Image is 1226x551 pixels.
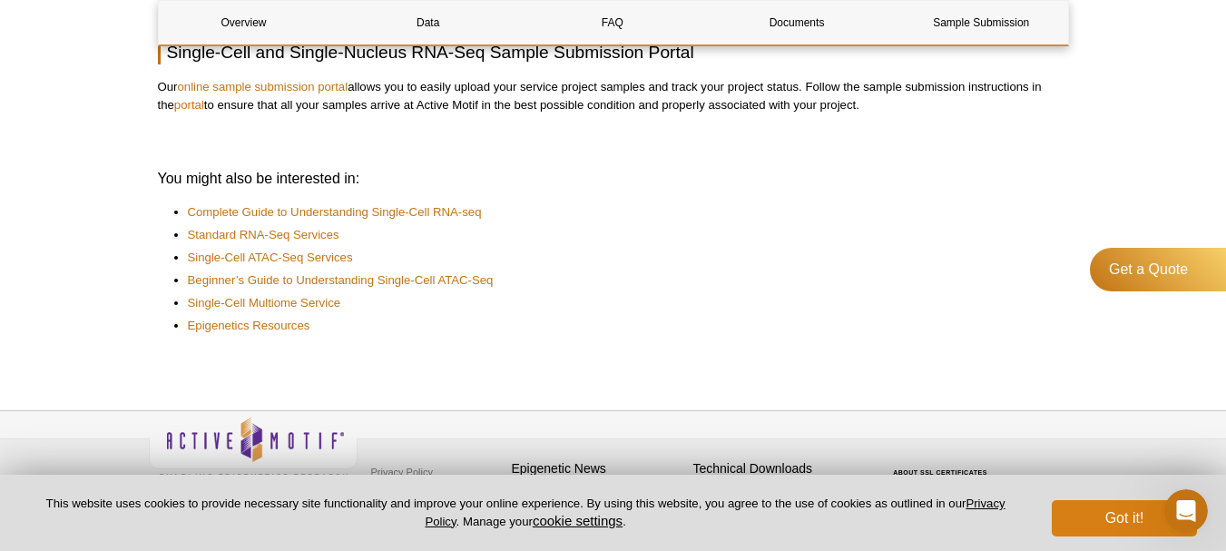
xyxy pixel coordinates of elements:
[1052,500,1197,536] button: Got it!
[188,317,310,335] a: Epigenetics Resources
[177,80,348,93] a: online sample submission portal
[188,249,353,267] a: Single-Cell ATAC-Seq Services
[174,98,204,112] a: portal
[425,497,1005,527] a: Privacy Policy
[158,168,1069,190] h3: You might also be interested in:
[188,203,482,221] a: Complete Guide to Understanding Single-Cell RNA-seq
[893,469,987,476] a: ABOUT SSL CERTIFICATES
[367,458,437,486] a: Privacy Policy
[158,78,1069,114] p: Our allows you to easily upload your service project samples and track your project status. Follo...
[533,513,623,528] button: cookie settings
[1164,489,1208,533] iframe: Intercom live chat
[159,1,329,44] a: Overview
[527,1,698,44] a: FAQ
[188,271,494,290] a: Beginner’s Guide to Understanding Single-Cell ATAC-Seq
[188,226,339,244] a: Standard RNA-Seq Services
[29,496,1022,530] p: This website uses cookies to provide necessary site functionality and improve your online experie...
[343,1,514,44] a: Data
[158,40,1069,64] h2: Single-Cell and Single-Nucleus RNA-Seq Sample Submission Portal
[1090,248,1226,291] a: Get a Quote
[149,411,358,485] img: Active Motif,
[711,1,882,44] a: Documents
[693,461,866,477] h4: Technical Downloads
[188,294,341,312] a: Single-Cell Multiome Service
[875,443,1011,483] table: Click to Verify - This site chose Symantec SSL for secure e-commerce and confidential communicati...
[512,461,684,477] h4: Epigenetic News
[896,1,1066,44] a: Sample Submission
